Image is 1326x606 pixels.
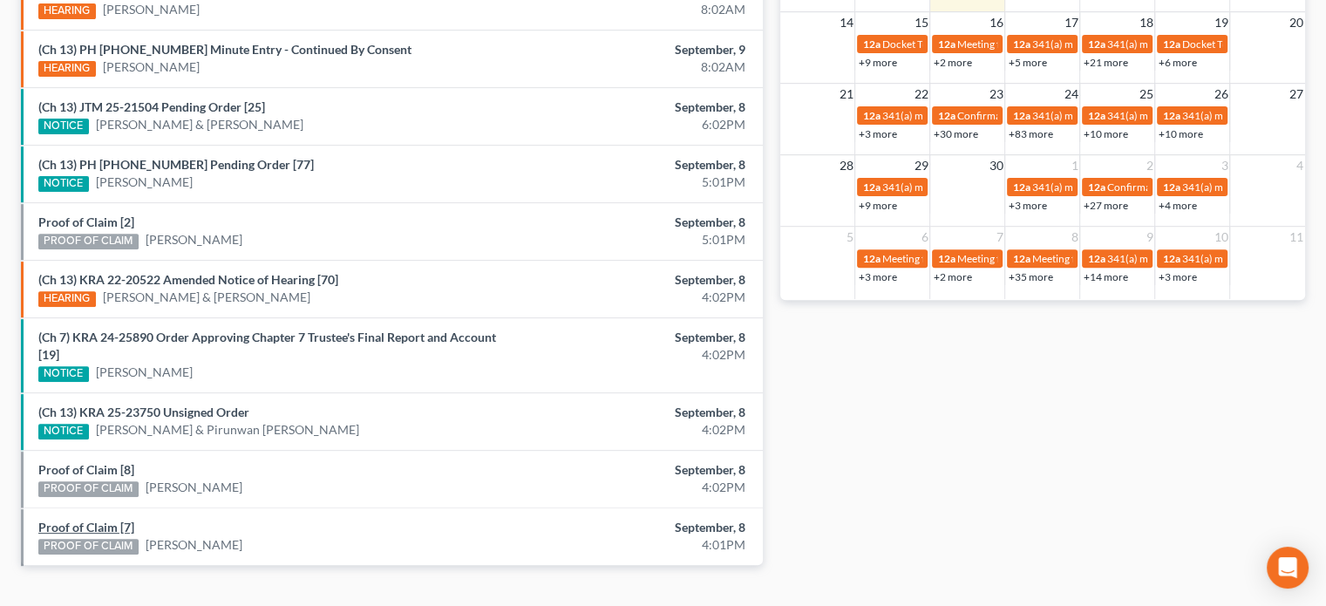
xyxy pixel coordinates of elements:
[1031,252,1168,265] span: Meeting for [PERSON_NAME]
[96,421,359,439] a: [PERSON_NAME] & Pirunwan [PERSON_NAME]
[1137,12,1154,33] span: 18
[521,156,745,174] div: September, 8
[521,479,745,496] div: 4:02PM
[1158,127,1202,140] a: +10 more
[1008,127,1052,140] a: +83 more
[521,289,745,306] div: 4:02PM
[862,37,880,51] span: 12a
[38,176,89,192] div: NOTICE
[1158,199,1196,212] a: +4 more
[38,214,134,229] a: Proof of Claim [2]
[38,291,96,307] div: HEARING
[858,199,896,212] a: +9 more
[38,234,139,249] div: PROOF OF CLAIM
[1087,252,1105,265] span: 12a
[933,56,971,69] a: +2 more
[521,421,745,439] div: 4:02PM
[38,99,265,114] a: (Ch 13) JTM 25-21504 Pending Order [25]
[1288,227,1305,248] span: 11
[1069,227,1079,248] span: 8
[1087,109,1105,122] span: 12a
[1219,155,1229,176] span: 3
[937,252,955,265] span: 12a
[1144,227,1154,248] span: 9
[881,252,1018,265] span: Meeting for [PERSON_NAME]
[1137,84,1154,105] span: 25
[1031,180,1200,194] span: 341(a) meeting for [PERSON_NAME]
[521,174,745,191] div: 5:01PM
[1087,37,1105,51] span: 12a
[837,84,854,105] span: 21
[1158,270,1196,283] a: +3 more
[1008,56,1046,69] a: +5 more
[103,58,200,76] a: [PERSON_NAME]
[862,180,880,194] span: 12a
[1162,252,1180,265] span: 12a
[38,424,89,439] div: NOTICE
[521,231,745,249] div: 5:01PM
[521,519,745,536] div: September, 8
[1083,127,1127,140] a: +10 more
[38,366,89,382] div: NOTICE
[1106,37,1275,51] span: 341(a) meeting for [PERSON_NAME]
[38,157,314,172] a: (Ch 13) PH [PHONE_NUMBER] Pending Order [77]
[1288,84,1305,105] span: 27
[521,271,745,289] div: September, 8
[837,12,854,33] span: 14
[1212,227,1229,248] span: 10
[521,536,745,554] div: 4:01PM
[1288,12,1305,33] span: 20
[1008,199,1046,212] a: +3 more
[96,174,193,191] a: [PERSON_NAME]
[1267,547,1309,589] div: Open Intercom Messenger
[103,289,310,306] a: [PERSON_NAME] & [PERSON_NAME]
[1158,56,1196,69] a: +6 more
[912,12,929,33] span: 15
[521,404,745,421] div: September, 8
[38,61,96,77] div: HEARING
[1295,155,1305,176] span: 4
[881,180,1050,194] span: 341(a) meeting for [PERSON_NAME]
[1144,155,1154,176] span: 2
[1031,37,1200,51] span: 341(a) meeting for [PERSON_NAME]
[38,42,411,57] a: (Ch 13) PH [PHONE_NUMBER] Minute Entry - Continued By Consent
[38,462,134,477] a: Proof of Claim [8]
[146,479,242,496] a: [PERSON_NAME]
[1083,199,1127,212] a: +27 more
[96,364,193,381] a: [PERSON_NAME]
[521,116,745,133] div: 6:02PM
[937,109,955,122] span: 12a
[96,116,303,133] a: [PERSON_NAME] & [PERSON_NAME]
[956,109,1154,122] span: Confirmation hearing for [PERSON_NAME]
[521,1,745,18] div: 8:02AM
[1087,180,1105,194] span: 12a
[103,1,200,18] a: [PERSON_NAME]
[987,84,1004,105] span: 23
[912,155,929,176] span: 29
[1162,37,1180,51] span: 12a
[987,12,1004,33] span: 16
[858,56,896,69] a: +9 more
[844,227,854,248] span: 5
[1012,180,1030,194] span: 12a
[987,155,1004,176] span: 30
[919,227,929,248] span: 6
[1162,109,1180,122] span: 12a
[1083,270,1127,283] a: +14 more
[38,405,249,419] a: (Ch 13) KRA 25-23750 Unsigned Order
[933,127,977,140] a: +30 more
[862,109,880,122] span: 12a
[1062,84,1079,105] span: 24
[1062,12,1079,33] span: 17
[146,536,242,554] a: [PERSON_NAME]
[38,539,139,555] div: PROOF OF CLAIM
[858,127,896,140] a: +3 more
[38,520,134,535] a: Proof of Claim [7]
[521,461,745,479] div: September, 8
[521,58,745,76] div: 8:02AM
[1031,109,1200,122] span: 341(a) meeting for [PERSON_NAME]
[38,119,89,134] div: NOTICE
[1069,155,1079,176] span: 1
[956,252,1093,265] span: Meeting for [PERSON_NAME]
[521,214,745,231] div: September, 8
